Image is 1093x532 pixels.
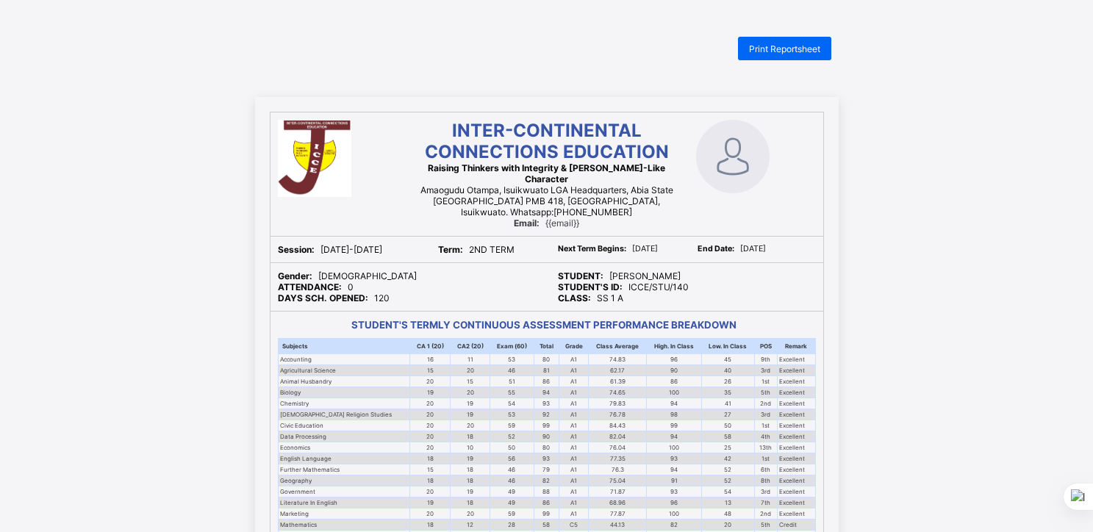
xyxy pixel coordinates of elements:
th: Grade [559,339,589,354]
td: 11 [451,354,490,365]
td: 94 [647,398,701,409]
td: 79 [534,464,559,475]
span: [PERSON_NAME] [558,270,681,281]
td: 74.83 [589,354,647,365]
span: ICCE/STU/140 [558,281,689,292]
td: Excellent [777,464,815,475]
td: 41 [701,398,754,409]
td: 19 [451,409,490,420]
td: 45 [701,354,754,365]
td: 19 [451,398,490,409]
td: 13 [701,497,754,508]
th: High. In Class [647,339,701,354]
td: A1 [559,387,589,398]
td: 18 [451,431,490,442]
th: Low. In Class [701,339,754,354]
td: 62.17 [589,365,647,376]
td: 80 [534,354,559,365]
span: Print Reportsheet [749,43,820,54]
td: Excellent [777,354,815,365]
td: Agricultural Science [278,365,410,376]
td: 20 [451,508,490,520]
td: 2nd [754,398,777,409]
td: 19 [410,387,451,398]
td: 18 [451,497,490,508]
td: Civic Education [278,420,410,431]
td: 2nd [754,508,777,520]
td: 94 [647,464,701,475]
td: Excellent [777,431,815,442]
td: A1 [559,475,589,486]
td: 93 [647,486,701,497]
td: Further Mathematics [278,464,410,475]
td: 20 [410,431,451,442]
td: 13th [754,442,777,453]
td: Biology [278,387,410,398]
td: 99 [534,508,559,520]
td: 99 [534,420,559,431]
td: 3rd [754,365,777,376]
td: 81 [534,365,559,376]
td: 20 [410,409,451,420]
td: 68.96 [589,497,647,508]
td: 20 [410,442,451,453]
td: 99 [647,420,701,431]
span: [DATE] [698,244,766,254]
td: 91 [647,475,701,486]
td: A1 [559,442,589,453]
td: Excellent [777,376,815,387]
td: 50 [701,420,754,431]
th: CA 1 (20) [410,339,451,354]
td: 3rd [754,486,777,497]
td: A1 [559,431,589,442]
td: 80 [534,442,559,453]
td: 51 [490,376,534,387]
td: Excellent [777,409,815,420]
td: 86 [647,376,701,387]
td: 20 [451,420,490,431]
td: 94 [647,431,701,442]
td: 26 [701,376,754,387]
td: Literature In English [278,497,410,508]
td: Excellent [777,453,815,464]
span: [DEMOGRAPHIC_DATA] [278,270,417,281]
td: 59 [490,420,534,431]
td: English Language [278,453,410,464]
td: 20 [410,376,451,387]
td: A1 [559,464,589,475]
td: 76.04 [589,442,647,453]
td: Accounting [278,354,410,365]
td: 46 [490,464,534,475]
td: 49 [490,486,534,497]
span: 120 [278,292,390,303]
td: 71.87 [589,486,647,497]
th: Remark [777,339,815,354]
td: 28 [490,520,534,531]
td: 46 [490,365,534,376]
th: POS [754,339,777,354]
td: 90 [647,365,701,376]
td: A1 [559,420,589,431]
td: 92 [534,409,559,420]
td: A1 [559,354,589,365]
td: 76.3 [589,464,647,475]
td: 55 [490,387,534,398]
td: 56 [490,453,534,464]
td: 15 [451,376,490,387]
td: 40 [701,365,754,376]
td: Excellent [777,398,815,409]
td: 86 [534,497,559,508]
span: [DATE]-[DATE] [278,244,382,255]
td: 27 [701,409,754,420]
td: Marketing [278,508,410,520]
td: Excellent [777,387,815,398]
td: 20 [451,387,490,398]
td: 20 [701,520,754,531]
td: Excellent [777,508,815,520]
b: DAYS SCH. OPENED: [278,292,368,303]
span: Amaogudu Otampa, Isuikwuato LGA Headquarters, Abia State [GEOGRAPHIC_DATA] PMB 418, [GEOGRAPHIC_D... [420,184,673,218]
td: 59 [490,508,534,520]
td: 49 [490,497,534,508]
td: 76.78 [589,409,647,420]
td: 90 [534,431,559,442]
